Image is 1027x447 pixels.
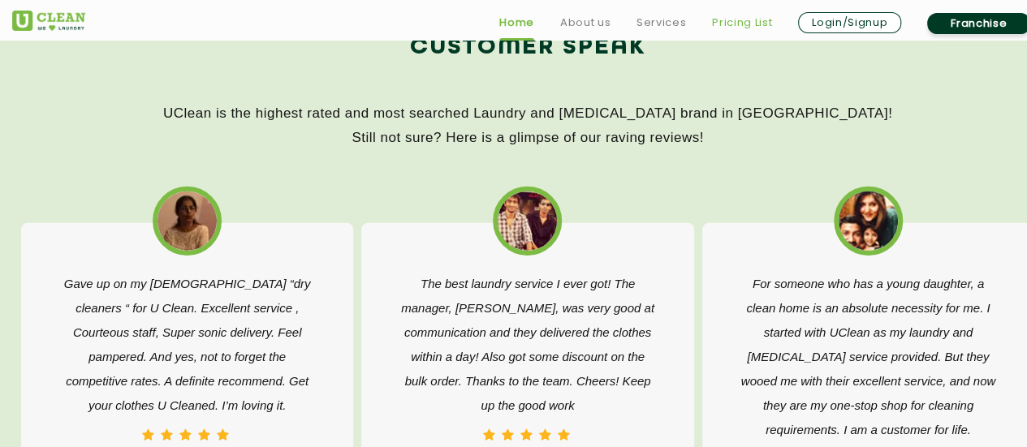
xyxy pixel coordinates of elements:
img: affordable dry cleaning [839,191,898,251]
img: UClean Laundry and Dry Cleaning [12,11,85,31]
a: Services [636,13,686,32]
a: Login/Signup [798,12,901,33]
a: Pricing List [712,13,772,32]
a: Home [499,13,534,32]
p: The best laundry service I ever got! The manager, [PERSON_NAME], was very good at communication a... [398,272,657,418]
p: For someone who has a young daughter, a clean home is an absolute necessity for me. I started wit... [739,272,998,442]
img: best laundry nearme [158,191,217,251]
a: About us [560,13,611,32]
p: Gave up on my [DEMOGRAPHIC_DATA] “dry cleaners “ for U Clean. Excellent service , Courteous staff... [58,272,317,418]
img: best dry cleaning near me [498,191,557,251]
